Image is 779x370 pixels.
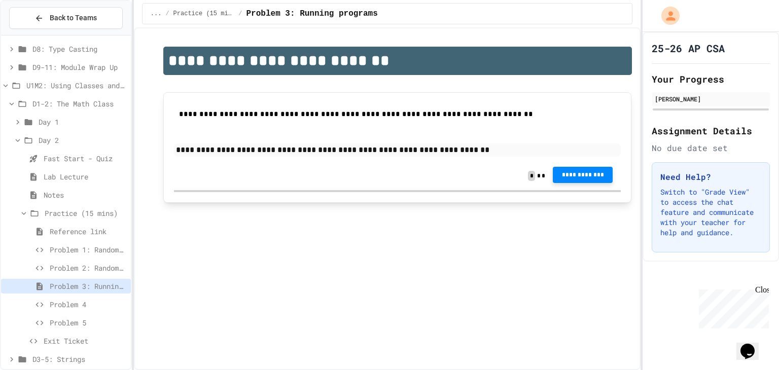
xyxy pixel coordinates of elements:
span: / [165,10,169,18]
div: No due date set [652,142,770,154]
span: Problem 4 [50,299,127,310]
span: D1-2: The Math Class [32,98,127,109]
span: D8: Type Casting [32,44,127,54]
span: Notes [44,190,127,200]
div: Chat with us now!Close [4,4,70,64]
button: Back to Teams [9,7,123,29]
h1: 25-26 AP CSA [652,41,725,55]
span: Day 1 [39,117,127,127]
p: Switch to "Grade View" to access the chat feature and communicate with your teacher for help and ... [660,187,761,238]
span: Reference link [50,226,127,237]
span: Problem 3: Running programs [246,8,378,20]
span: Practice (15 mins) [45,208,127,218]
span: Back to Teams [50,13,97,23]
span: Lab Lecture [44,171,127,182]
span: Day 2 [39,135,127,145]
h3: Need Help? [660,171,761,183]
span: Problem 5 [50,317,127,328]
span: Fast Start - Quiz [44,153,127,164]
div: My Account [651,4,682,27]
span: Problem 3: Running programs [50,281,127,291]
span: ... [151,10,162,18]
span: D9-11: Module Wrap Up [32,62,127,72]
h2: Assignment Details [652,124,770,138]
h2: Your Progress [652,72,770,86]
span: Practice (15 mins) [173,10,235,18]
span: D3-5: Strings [32,354,127,364]
div: [PERSON_NAME] [655,94,767,103]
span: / [238,10,242,18]
span: Problem 1: Random number between 1-100 [50,244,127,255]
iframe: chat widget [736,329,769,360]
span: Problem 2: Random integer between 25-75 [50,263,127,273]
iframe: chat widget [695,285,769,328]
span: U1M2: Using Classes and Objects [26,80,127,91]
span: Exit Ticket [44,336,127,346]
